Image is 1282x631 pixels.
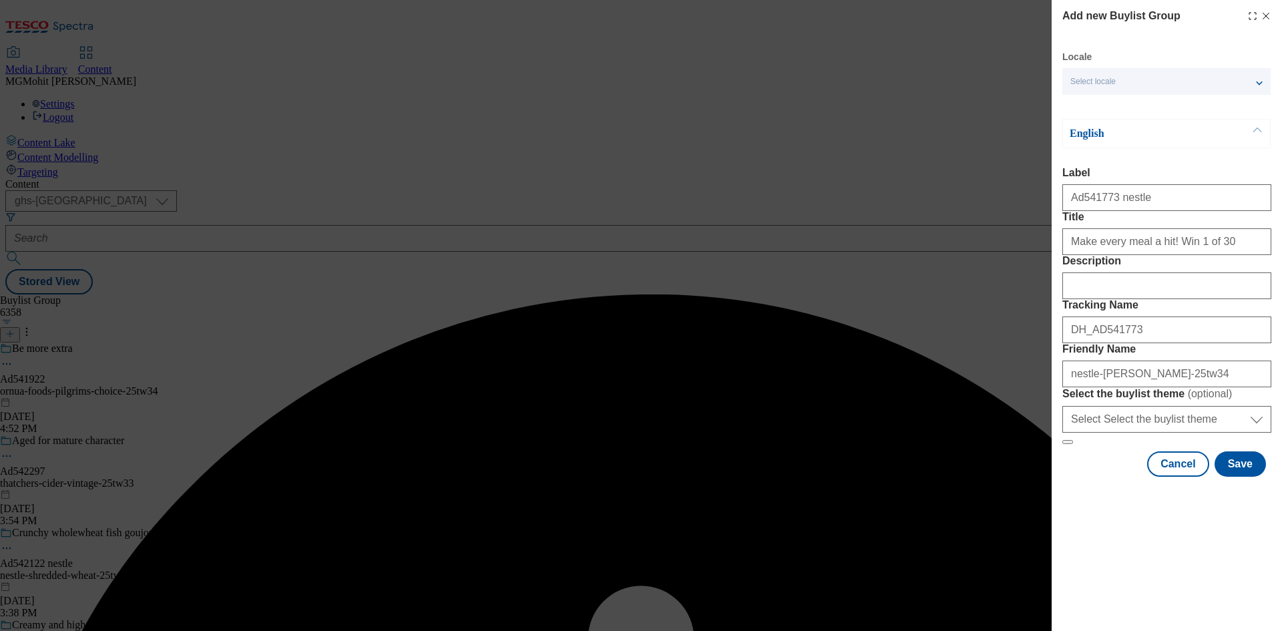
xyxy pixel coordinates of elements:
[1062,53,1092,61] label: Locale
[1062,228,1271,255] input: Enter Title
[1215,451,1266,477] button: Save
[1062,299,1271,311] label: Tracking Name
[1062,387,1271,401] label: Select the buylist theme
[1062,317,1271,343] input: Enter Tracking Name
[1062,167,1271,179] label: Label
[1147,451,1209,477] button: Cancel
[1062,361,1271,387] input: Enter Friendly Name
[1070,127,1210,140] p: English
[1062,68,1271,95] button: Select locale
[1062,8,1181,24] h4: Add new Buylist Group
[1062,184,1271,211] input: Enter Label
[1070,77,1116,87] span: Select locale
[1062,343,1271,355] label: Friendly Name
[1062,272,1271,299] input: Enter Description
[1062,255,1271,267] label: Description
[1062,211,1271,223] label: Title
[1188,388,1233,399] span: ( optional )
